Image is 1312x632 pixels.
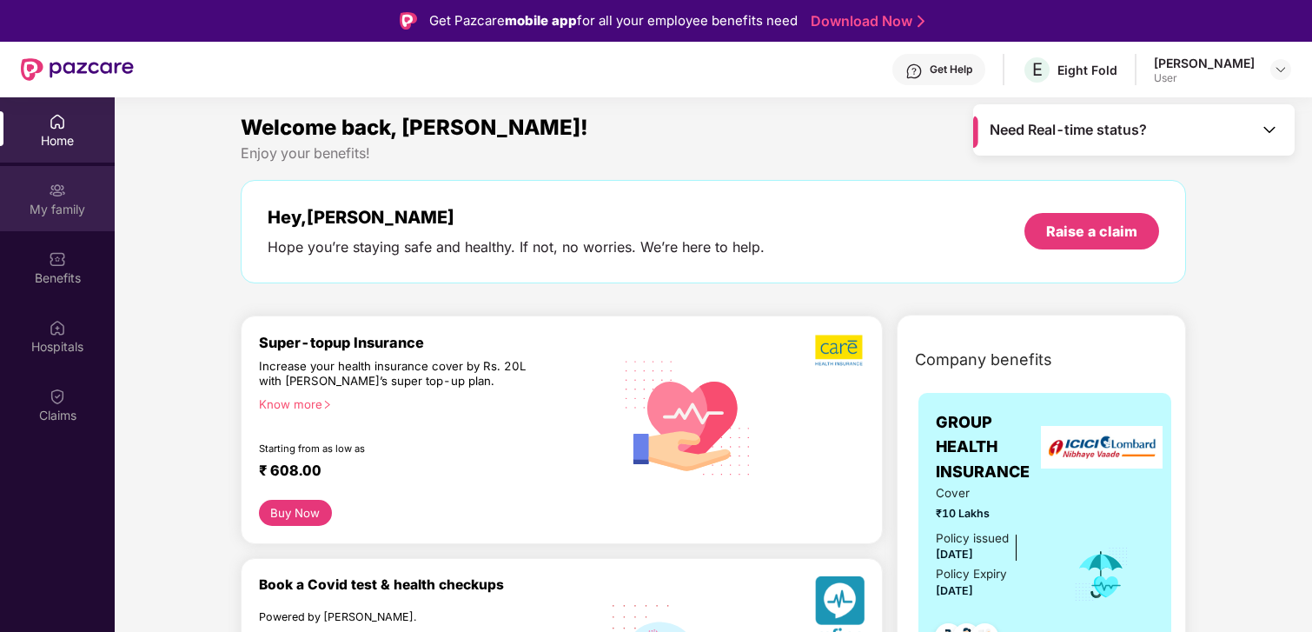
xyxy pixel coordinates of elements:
span: ₹10 Lakhs [936,505,1050,522]
div: Eight Fold [1057,62,1117,78]
img: svg+xml;base64,PHN2ZyBpZD0iQ2xhaW0iIHhtbG5zPSJodHRwOi8vd3d3LnczLm9yZy8yMDAwL3N2ZyIgd2lkdGg9IjIwIi... [49,388,66,405]
img: svg+xml;base64,PHN2ZyBpZD0iSGVscC0zMngzMiIgeG1sbnM9Imh0dHA6Ly93d3cudzMub3JnLzIwMDAvc3ZnIiB3aWR0aD... [905,63,923,80]
img: svg+xml;base64,PHN2ZyBpZD0iSG9tZSIgeG1sbnM9Imh0dHA6Ly93d3cudzMub3JnLzIwMDAvc3ZnIiB3aWR0aD0iMjAiIG... [49,113,66,130]
img: b5dec4f62d2307b9de63beb79f102df3.png [815,334,865,367]
div: Get Help [930,63,972,77]
img: icon [1073,546,1130,603]
img: svg+xml;base64,PHN2ZyB4bWxucz0iaHR0cDovL3d3dy53My5vcmcvMjAwMC9zdmciIHhtbG5zOnhsaW5rPSJodHRwOi8vd3... [613,340,764,494]
img: Stroke [918,12,924,30]
img: svg+xml;base64,PHN2ZyB3aWR0aD0iMjAiIGhlaWdodD0iMjAiIHZpZXdCb3g9IjAgMCAyMCAyMCIgZmlsbD0ibm9uZSIgeG... [49,182,66,199]
img: svg+xml;base64,PHN2ZyBpZD0iSG9zcGl0YWxzIiB4bWxucz0iaHR0cDovL3d3dy53My5vcmcvMjAwMC9zdmciIHdpZHRoPS... [49,319,66,336]
div: Policy Expiry [936,565,1007,583]
span: Company benefits [915,348,1052,372]
span: Welcome back, [PERSON_NAME]! [241,115,588,140]
span: [DATE] [936,548,973,561]
a: Download Now [811,12,919,30]
div: Powered by [PERSON_NAME]. [259,610,537,625]
div: Super-topup Insurance [259,334,613,351]
span: right [322,400,332,409]
strong: mobile app [505,12,577,29]
img: insurerLogo [1041,426,1163,469]
span: Cover [936,484,1050,502]
img: Toggle Icon [1261,121,1278,138]
div: Increase your health insurance cover by Rs. 20L with [PERSON_NAME]’s super top-up plan. [259,359,537,389]
div: User [1154,71,1255,85]
img: New Pazcare Logo [21,58,134,81]
div: Raise a claim [1046,222,1137,241]
button: Buy Now [259,500,332,526]
div: Starting from as low as [259,442,539,455]
span: Need Real-time status? [990,121,1147,139]
span: E [1032,59,1043,80]
img: svg+xml;base64,PHN2ZyBpZD0iQmVuZWZpdHMiIHhtbG5zPSJodHRwOi8vd3d3LnczLm9yZy8yMDAwL3N2ZyIgd2lkdGg9Ij... [49,250,66,268]
div: Hey, [PERSON_NAME] [268,207,765,228]
div: Hope you’re staying safe and healthy. If not, no worries. We’re here to help. [268,238,765,256]
div: Know more [259,397,602,409]
div: Book a Covid test & health checkups [259,576,613,593]
div: ₹ 608.00 [259,462,595,482]
div: Enjoy your benefits! [241,144,1186,163]
div: Get Pazcare for all your employee benefits need [429,10,798,31]
span: [DATE] [936,584,973,597]
img: Logo [400,12,417,30]
div: [PERSON_NAME] [1154,55,1255,71]
span: GROUP HEALTH INSURANCE [936,410,1050,484]
img: svg+xml;base64,PHN2ZyBpZD0iRHJvcGRvd24tMzJ4MzIiIHhtbG5zPSJodHRwOi8vd3d3LnczLm9yZy8yMDAwL3N2ZyIgd2... [1274,63,1288,77]
div: Policy issued [936,529,1009,548]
